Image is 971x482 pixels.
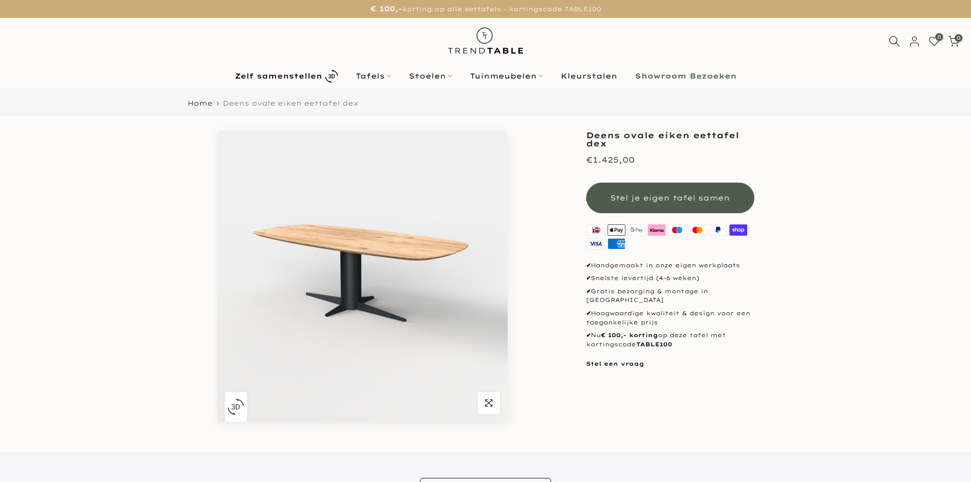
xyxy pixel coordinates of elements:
a: Zelf samenstellen [226,67,347,85]
img: american express [606,237,626,251]
span: 0 [935,33,943,41]
img: google pay [626,223,647,237]
strong: € 100,- korting [601,332,658,339]
a: Stel een vraag [586,360,644,367]
img: visa [586,237,607,251]
img: ideal [586,223,607,237]
strong: TABLE100 [636,341,672,348]
a: Kleurstalen [552,70,626,82]
strong: ✔ [586,332,591,339]
span: Deens ovale eiken eettafel dex [223,99,359,107]
a: Tafels [347,70,400,82]
img: master [688,223,708,237]
p: Gratis bezorging & montage in [GEOGRAPHIC_DATA] [586,287,754,305]
p: Hoogwaardige kwaliteit & design voor een toegankelijke prijs [586,309,754,327]
strong: ✔ [586,310,591,317]
img: apple pay [606,223,626,237]
b: Showroom Bezoeken [635,72,737,80]
div: €1.425,00 [586,153,635,167]
img: paypal [707,223,728,237]
b: Zelf samenstellen [235,72,322,80]
a: Home [188,100,213,107]
img: 3D_icon.svg [227,398,244,415]
span: Stel je eigen tafel samen [610,193,730,202]
a: 0 [929,36,940,47]
button: Stel je eigen tafel samen [586,183,754,213]
strong: ✔ [586,274,591,282]
strong: € 100,- [370,4,402,13]
p: Handgemaakt in onze eigen werkplaats [586,261,754,270]
h1: Deens ovale eiken eettafel dex [586,131,754,147]
p: Snelste levertijd (4-6 weken) [586,274,754,283]
strong: ✔ [586,262,591,269]
strong: ✔ [586,288,591,295]
img: klarna [647,223,667,237]
a: 0 [948,36,959,47]
a: Showroom Bezoeken [626,70,745,82]
p: korting op alle eettafels - kortingscode TABLE100 [13,3,958,15]
span: 0 [955,34,962,42]
p: Nu op deze tafel met kortingscode [586,331,754,349]
img: shopify pay [728,223,748,237]
a: Tuinmeubelen [461,70,552,82]
a: Stoelen [400,70,461,82]
img: maestro [667,223,688,237]
img: trend-table [441,18,530,63]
